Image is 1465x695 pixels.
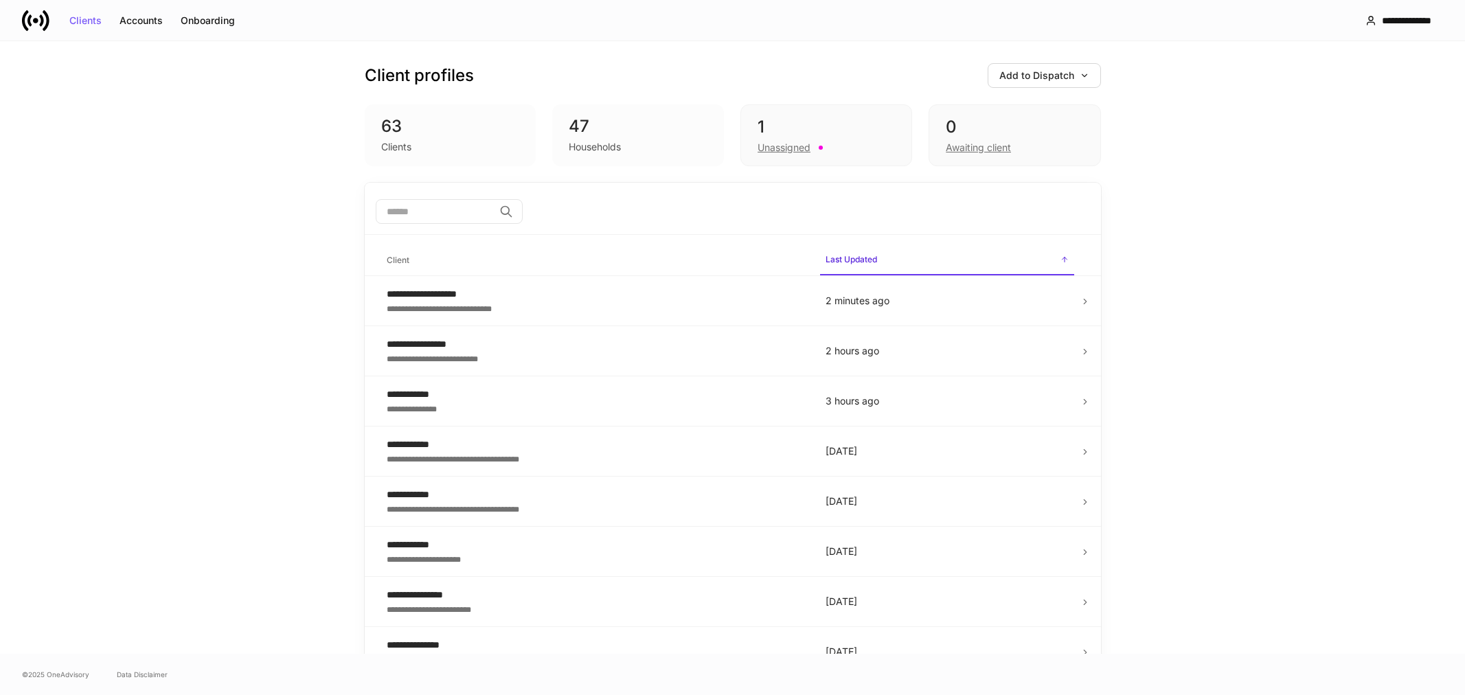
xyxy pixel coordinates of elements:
[381,115,520,137] div: 63
[22,669,89,680] span: © 2025 OneAdvisory
[387,253,409,266] h6: Client
[946,116,1083,138] div: 0
[181,16,235,25] div: Onboarding
[826,394,1069,408] p: 3 hours ago
[381,140,411,154] div: Clients
[60,10,111,32] button: Clients
[69,16,102,25] div: Clients
[826,444,1069,458] p: [DATE]
[826,595,1069,608] p: [DATE]
[826,344,1069,358] p: 2 hours ago
[929,104,1100,166] div: 0Awaiting client
[826,494,1069,508] p: [DATE]
[826,294,1069,308] p: 2 minutes ago
[569,140,621,154] div: Households
[758,141,810,155] div: Unassigned
[820,246,1074,275] span: Last Updated
[111,10,172,32] button: Accounts
[826,545,1069,558] p: [DATE]
[740,104,912,166] div: 1Unassigned
[117,669,168,680] a: Data Disclaimer
[758,116,895,138] div: 1
[946,141,1011,155] div: Awaiting client
[999,71,1089,80] div: Add to Dispatch
[120,16,163,25] div: Accounts
[172,10,244,32] button: Onboarding
[988,63,1101,88] button: Add to Dispatch
[365,65,474,87] h3: Client profiles
[826,645,1069,659] p: [DATE]
[381,247,809,275] span: Client
[826,253,877,266] h6: Last Updated
[569,115,707,137] div: 47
